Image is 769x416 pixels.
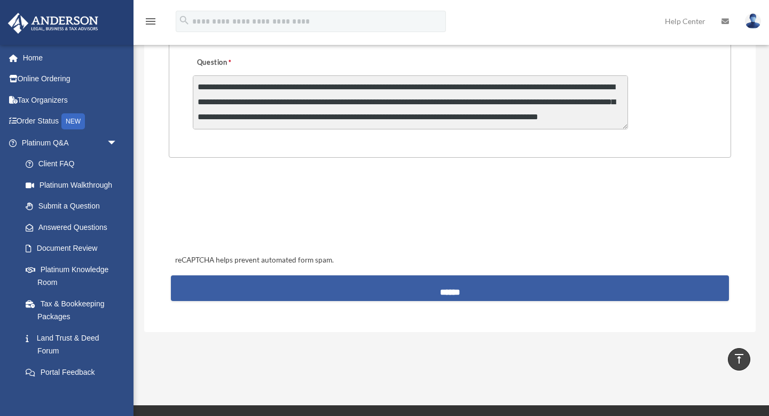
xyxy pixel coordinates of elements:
[7,68,134,90] a: Online Ordering
[61,113,85,129] div: NEW
[15,293,134,327] a: Tax & Bookkeeping Packages
[7,47,134,68] a: Home
[15,327,134,361] a: Land Trust & Deed Forum
[15,153,134,175] a: Client FAQ
[172,191,334,233] iframe: reCAPTCHA
[5,13,101,34] img: Anderson Advisors Platinum Portal
[178,14,190,26] i: search
[728,348,750,371] a: vertical_align_top
[15,361,134,383] a: Portal Feedback
[733,352,746,365] i: vertical_align_top
[15,217,134,238] a: Answered Questions
[15,174,134,196] a: Platinum Walkthrough
[107,132,128,154] span: arrow_drop_down
[144,15,157,28] i: menu
[7,132,134,153] a: Platinum Q&Aarrow_drop_down
[15,196,128,217] a: Submit a Question
[144,19,157,28] a: menu
[7,111,134,133] a: Order StatusNEW
[7,89,134,111] a: Tax Organizers
[745,13,761,29] img: User Pic
[15,238,134,259] a: Document Review
[171,254,729,267] div: reCAPTCHA helps prevent automated form spam.
[193,56,276,71] label: Question
[15,259,134,293] a: Platinum Knowledge Room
